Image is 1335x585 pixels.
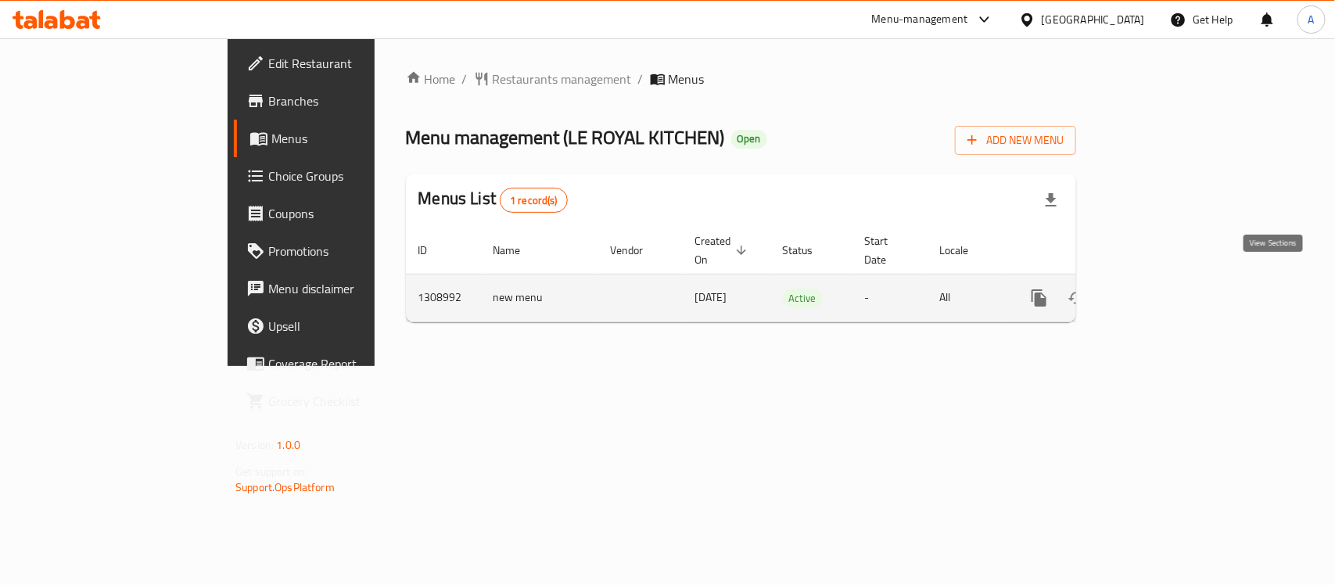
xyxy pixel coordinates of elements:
a: Support.OpsPlatform [235,477,335,497]
span: 1.0.0 [276,435,300,455]
div: [GEOGRAPHIC_DATA] [1042,11,1145,28]
span: Menus [271,129,438,148]
button: Add New Menu [955,126,1076,155]
li: / [638,70,644,88]
span: Upsell [268,317,438,336]
a: Menu disclaimer [234,270,450,307]
span: Branches [268,92,438,110]
span: Version: [235,435,274,455]
a: Branches [234,82,450,120]
td: All [928,274,1008,321]
span: Edit Restaurant [268,54,438,73]
td: new menu [481,274,598,321]
span: Status [783,241,834,260]
a: Grocery Checklist [234,382,450,420]
span: [DATE] [695,287,727,307]
a: Coupons [234,195,450,232]
span: Name [493,241,541,260]
a: Menus [234,120,450,157]
span: 1 record(s) [501,193,567,208]
span: Grocery Checklist [268,392,438,411]
table: enhanced table [406,227,1183,322]
a: Upsell [234,307,450,345]
div: Menu-management [872,10,968,29]
a: Choice Groups [234,157,450,195]
span: Menu disclaimer [268,279,438,298]
span: Locale [940,241,989,260]
span: Restaurants management [493,70,632,88]
nav: breadcrumb [406,70,1076,88]
div: Total records count [500,188,568,213]
span: Menus [669,70,705,88]
button: Change Status [1058,279,1096,317]
a: Promotions [234,232,450,270]
a: Edit Restaurant [234,45,450,82]
span: Vendor [611,241,664,260]
li: / [462,70,468,88]
span: Start Date [865,231,909,269]
span: Open [731,132,767,145]
span: A [1308,11,1315,28]
div: Open [731,130,767,149]
span: Active [783,289,823,307]
span: Add New Menu [967,131,1064,150]
span: Promotions [268,242,438,260]
button: more [1021,279,1058,317]
h2: Menus List [418,187,568,213]
th: Actions [1008,227,1183,275]
td: - [852,274,928,321]
a: Coverage Report [234,345,450,382]
span: ID [418,241,448,260]
span: Choice Groups [268,167,438,185]
span: Coverage Report [268,354,438,373]
span: Menu management ( LE ROYAL KITCHEN ) [406,120,725,155]
a: Restaurants management [474,70,632,88]
span: Coupons [268,204,438,223]
span: Get support on: [235,461,307,482]
span: Created On [695,231,752,269]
